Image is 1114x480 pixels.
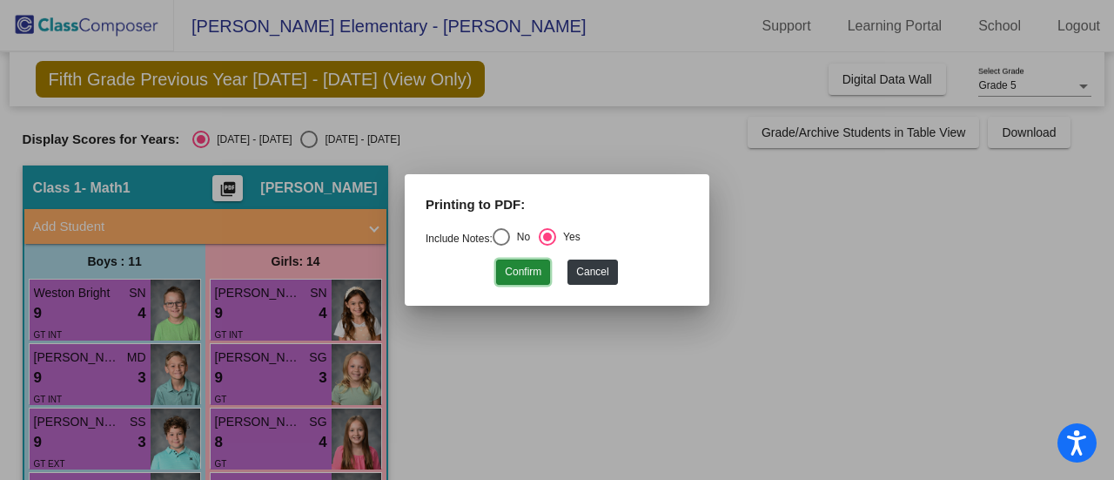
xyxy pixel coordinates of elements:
[510,229,530,245] div: No
[426,233,580,245] mat-radio-group: Select an option
[426,233,493,245] a: Include Notes:
[426,195,525,215] label: Printing to PDF:
[567,260,617,285] button: Cancel
[556,229,580,245] div: Yes
[496,260,550,285] button: Confirm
